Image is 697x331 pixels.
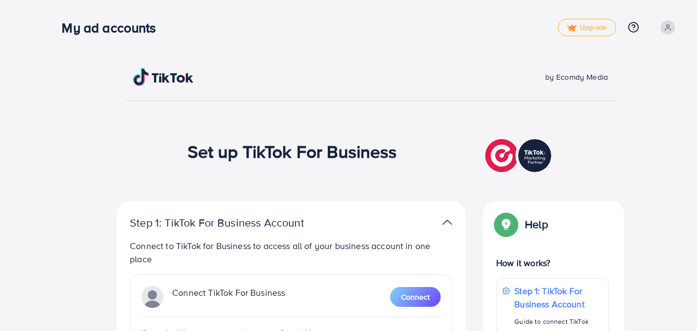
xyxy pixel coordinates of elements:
p: How it works? [496,256,609,269]
span: by Ecomdy Media [545,71,608,82]
a: tickUpgrade [558,19,616,36]
img: tick [567,24,577,32]
img: TikTok partner [485,136,554,175]
h3: My ad accounts [62,20,164,36]
p: Help [525,218,548,231]
img: TikTok [133,68,194,86]
span: Upgrade [567,24,607,32]
h1: Set up TikTok For Business [188,141,397,162]
img: TikTok partner [442,214,452,230]
img: Popup guide [496,214,516,234]
p: Step 1: TikTok For Business Account [514,284,603,311]
p: Step 1: TikTok For Business Account [130,216,339,229]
